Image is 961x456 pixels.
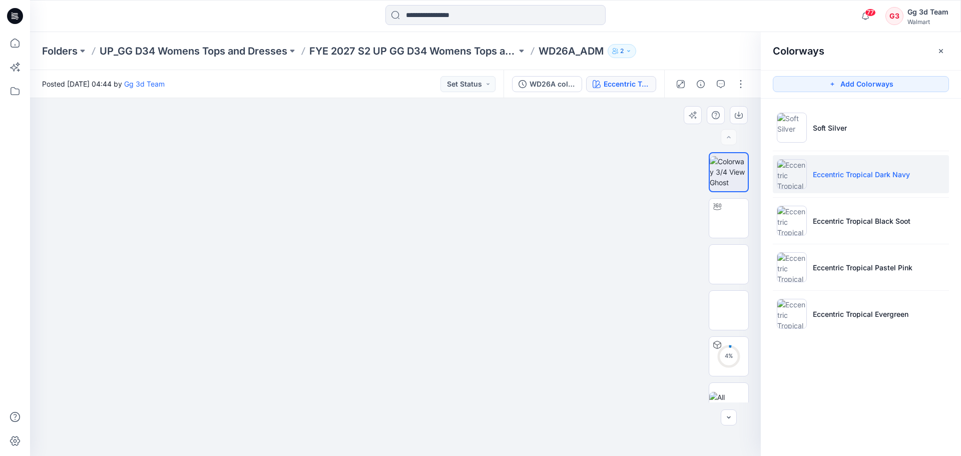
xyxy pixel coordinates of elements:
span: Posted [DATE] 04:44 by [42,79,165,89]
p: 2 [620,46,624,57]
img: Colorway 3/4 View Ghost [710,156,748,188]
div: 4 % [717,352,741,360]
p: Eccentric Tropical Dark Navy [813,169,910,180]
div: Gg 3d Team [907,6,948,18]
img: Soft Silver [777,113,807,143]
div: Walmart [907,18,948,26]
p: Eccentric Tropical Black Soot [813,216,910,226]
a: Folders [42,44,78,58]
p: Eccentric Tropical Pastel Pink [813,262,912,273]
button: Add Colorways [773,76,949,92]
a: FYE 2027 S2 UP GG D34 Womens Tops and Dresses [309,44,517,58]
img: Eccentric Tropical Evergreen [777,299,807,329]
a: Gg 3d Team [124,80,165,88]
p: Eccentric Tropical Evergreen [813,309,908,319]
img: Eccentric Tropical Pastel Pink [777,252,807,282]
p: WD26A_ADM [539,44,604,58]
button: WD26A colorway [512,76,582,92]
img: Eccentric Tropical Black Soot [777,206,807,236]
a: UP_GG D34 Womens Tops and Dresses [100,44,287,58]
button: Details [693,76,709,92]
button: Eccentric Tropical Dark Navy [586,76,656,92]
img: All colorways [709,392,748,413]
span: 77 [865,9,876,17]
h2: Colorways [773,45,824,57]
div: Eccentric Tropical Dark Navy [604,79,650,90]
div: G3 [885,7,903,25]
div: WD26A colorway [530,79,576,90]
img: Eccentric Tropical Dark Navy [777,159,807,189]
p: Soft Silver [813,123,847,133]
button: 2 [608,44,636,58]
